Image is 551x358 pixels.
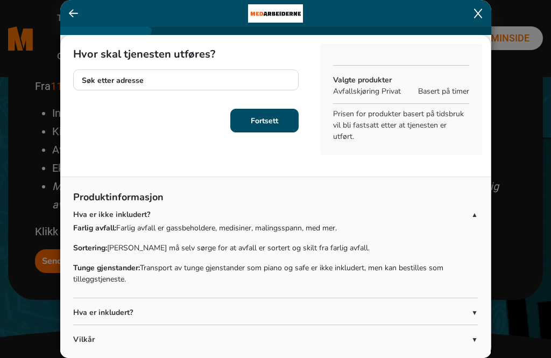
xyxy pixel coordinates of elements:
span: ▼ [471,335,478,345]
button: Fortsett [230,109,299,132]
strong: Sortering: [73,243,107,253]
p: Transport av tunge gjenstander som piano og safe er ikke inkludert, men kan bestilles som tillegg... [73,262,478,285]
p: Produktinformasjon [73,190,478,209]
strong: Farlig avfall: [73,223,116,233]
p: Farlig avfall er gassbeholdere, medisiner, malingsspann, med mer. [73,222,478,234]
input: Søk... [73,69,299,90]
p: Vilkår [73,334,471,345]
strong: Tunge gjenstander: [73,263,140,273]
b: Valgte produkter [333,75,392,85]
p: Prisen for produkter basert på tidsbruk vil bli fastsatt etter at tjenesten er utført. [333,108,469,142]
span: Basert på timer [418,86,469,97]
span: ▲ [471,210,478,220]
span: ▼ [471,308,478,318]
p: Avfallskjøring Privat [333,86,413,97]
b: Fortsett [251,116,278,126]
p: Hva er inkludert? [73,307,471,318]
h5: Hvor skal tjenesten utføres? [73,48,299,61]
p: Hva er ikke inkludert? [73,209,471,220]
p: [PERSON_NAME] må selv sørge for at avfall er sortert og skilt fra farlig avfall. [73,242,478,254]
